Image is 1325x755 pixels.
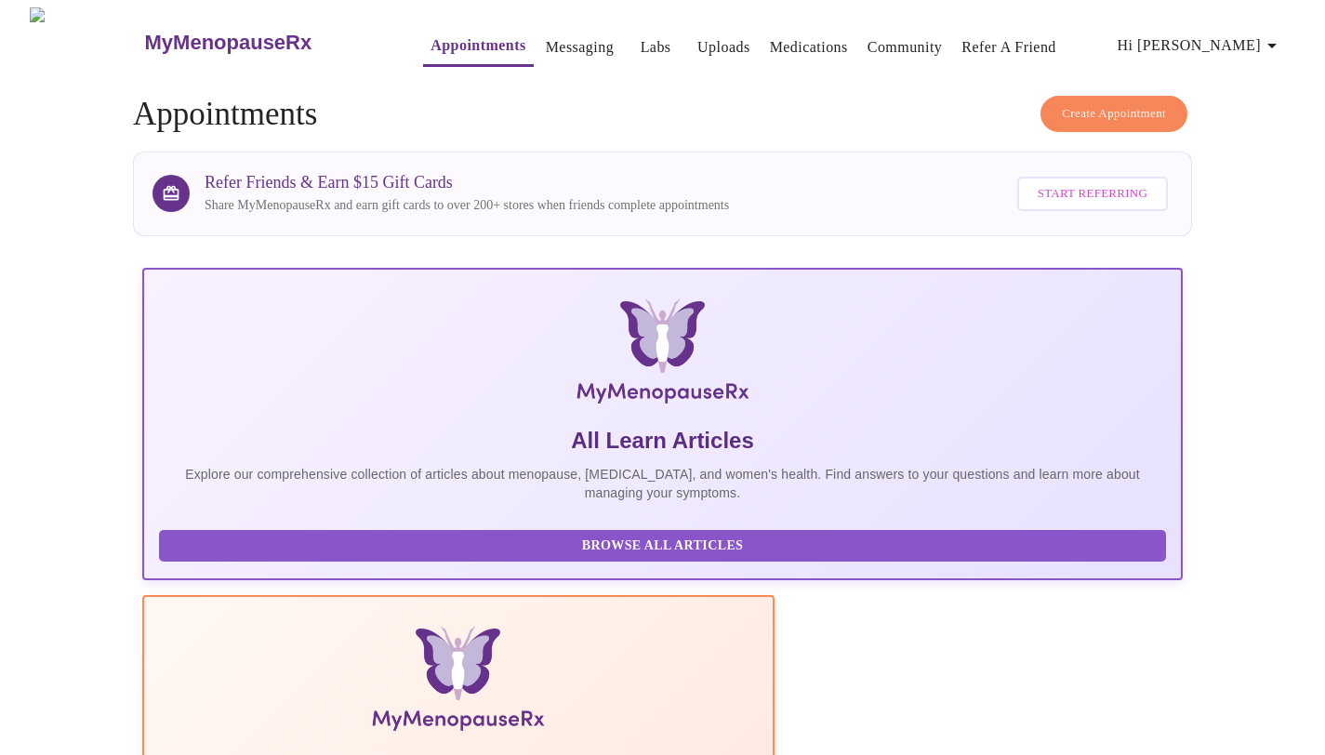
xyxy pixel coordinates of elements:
a: Start Referring [1013,167,1173,220]
button: Start Referring [1017,177,1168,211]
h3: Refer Friends & Earn $15 Gift Cards [205,173,729,192]
a: Community [868,34,943,60]
span: Create Appointment [1062,103,1166,125]
button: Refer a Friend [954,29,1064,66]
button: Create Appointment [1040,96,1187,132]
span: Start Referring [1038,183,1147,205]
a: MyMenopauseRx [142,10,386,75]
img: MyMenopauseRx Logo [315,299,1010,411]
button: Browse All Articles [159,530,1166,563]
a: Messaging [546,34,614,60]
a: Uploads [697,34,750,60]
span: Browse All Articles [178,535,1147,558]
img: Menopause Manual [254,627,662,738]
span: Hi [PERSON_NAME] [1118,33,1283,59]
h4: Appointments [133,96,1192,133]
img: MyMenopauseRx Logo [30,7,142,77]
a: Refer a Friend [961,34,1056,60]
h3: MyMenopauseRx [145,31,312,55]
a: Labs [641,34,671,60]
h5: All Learn Articles [159,426,1166,456]
p: Share MyMenopauseRx and earn gift cards to over 200+ stores when friends complete appointments [205,196,729,215]
button: Medications [762,29,855,66]
button: Appointments [423,27,533,67]
a: Appointments [431,33,525,59]
button: Community [860,29,950,66]
button: Messaging [538,29,621,66]
a: Medications [770,34,848,60]
button: Uploads [690,29,758,66]
button: Hi [PERSON_NAME] [1110,27,1291,64]
p: Explore our comprehensive collection of articles about menopause, [MEDICAL_DATA], and women's hea... [159,465,1166,502]
a: Browse All Articles [159,536,1171,552]
button: Labs [626,29,685,66]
